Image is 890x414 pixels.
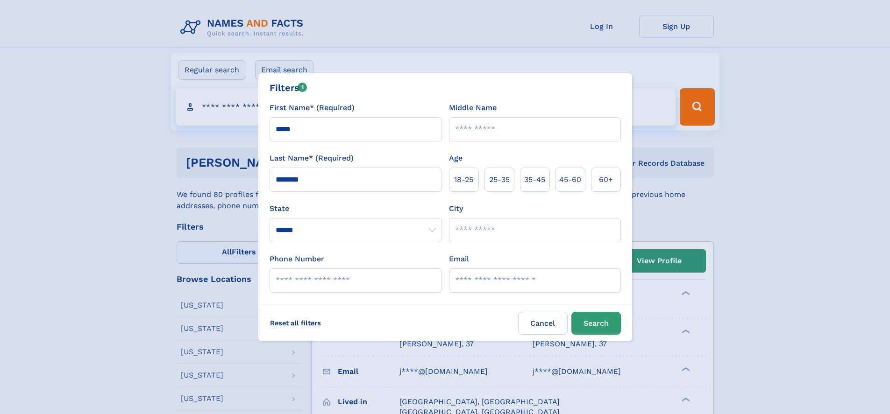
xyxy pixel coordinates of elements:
[270,153,354,164] label: Last Name* (Required)
[524,174,545,185] span: 35‑45
[599,174,613,185] span: 60+
[559,174,581,185] span: 45‑60
[270,253,324,265] label: Phone Number
[571,312,621,335] button: Search
[270,81,307,95] div: Filters
[489,174,510,185] span: 25‑35
[270,203,441,214] label: State
[449,153,463,164] label: Age
[449,253,469,265] label: Email
[270,102,355,113] label: First Name* (Required)
[518,312,568,335] label: Cancel
[449,102,497,113] label: Middle Name
[264,312,327,334] label: Reset all filters
[449,203,463,214] label: City
[454,174,473,185] span: 18‑25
